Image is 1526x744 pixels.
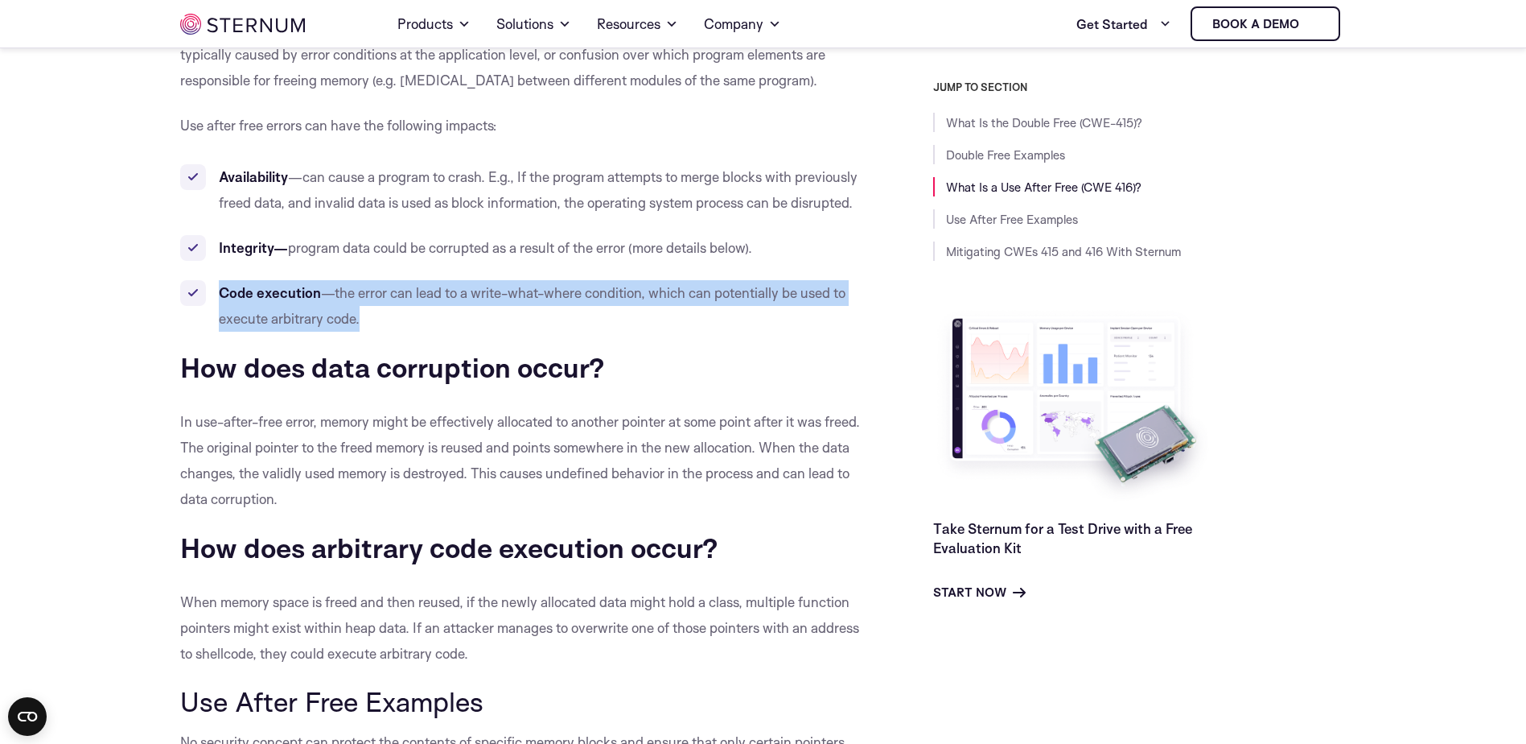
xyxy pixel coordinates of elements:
[946,147,1065,163] a: Double Free Examples
[933,520,1192,556] a: Take Sternum for a Test Drive with a Free Evaluation Kit
[8,697,47,736] button: Open CMP widget
[933,81,1347,93] h3: JUMP TO SECTION
[1076,8,1171,40] a: Get Started
[219,239,288,256] strong: Integrity—
[933,583,1026,602] a: Start Now
[597,2,678,47] a: Resources
[1191,6,1340,41] a: Book a demo
[946,115,1142,130] a: What Is the Double Free (CWE-415)?
[180,16,861,93] p: A use-after-free error occurs when the program continues to use the pointer after it has been fre...
[933,306,1215,506] img: Take Sternum for a Test Drive with a Free Evaluation Kit
[946,244,1181,259] a: Mitigating CWEs 415 and 416 With Sternum
[180,14,305,35] img: sternum iot
[704,2,781,47] a: Company
[946,212,1078,227] a: Use After Free Examples
[219,168,288,185] strong: Availability
[180,164,861,216] li: —can cause a program to crash. E.g., If the program attempts to merge blocks with previously free...
[496,2,571,47] a: Solutions
[180,280,861,332] li: —the error can lead to a write-what-where condition, which can potentially be used to execute arb...
[180,531,718,564] strong: How does arbitrary code execution occur?
[180,409,861,512] p: In use-after-free error, memory might be effectively allocated to another pointer at some point a...
[1306,18,1318,31] img: sternum iot
[180,589,861,667] p: When memory space is freed and then reused, if the newly allocated data might hold a class, multi...
[180,113,861,138] p: Use after free errors can have the following impacts:
[180,350,605,384] strong: How does data corruption occur?
[219,284,321,301] strong: Code execution
[180,235,861,261] li: program data could be corrupted as a result of the error (more details below).
[946,180,1141,195] a: What Is a Use After Free (CWE 416)?
[397,2,471,47] a: Products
